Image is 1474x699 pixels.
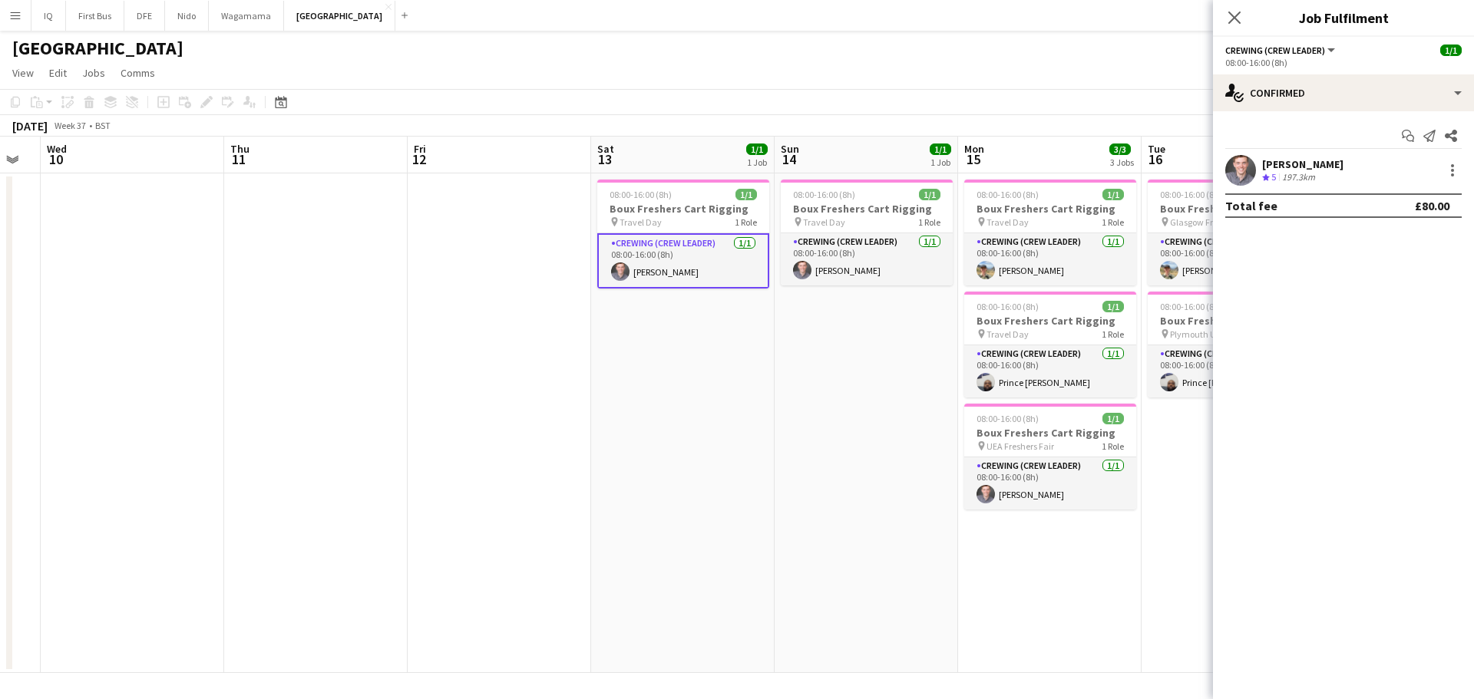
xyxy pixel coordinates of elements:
h3: Boux Freshers Cart Rigging [597,202,769,216]
span: 1/1 [930,143,951,155]
span: View [12,66,34,80]
span: 5 [1271,171,1276,183]
span: 1 Role [735,216,757,228]
div: Confirmed [1213,74,1474,111]
span: Tue [1148,142,1165,156]
span: 1/1 [746,143,768,155]
span: 10 [45,150,67,168]
h3: Boux Freshers Cart Rigging [1148,314,1320,328]
span: Travel Day [987,328,1029,340]
h3: Job Fulfilment [1213,8,1474,28]
button: Crewing (Crew Leader) [1225,45,1337,56]
app-card-role: Crewing (Crew Leader)1/108:00-16:00 (8h)[PERSON_NAME] [1148,233,1320,285]
span: 15 [962,150,984,168]
button: First Bus [66,1,124,31]
a: Edit [43,63,73,83]
span: 1/1 [735,189,757,200]
button: [GEOGRAPHIC_DATA] [284,1,395,31]
span: Travel Day [803,216,845,228]
a: View [6,63,40,83]
span: 08:00-16:00 (8h) [977,413,1039,424]
span: UEA Freshers Fair [987,440,1054,452]
button: IQ [31,1,66,31]
span: 11 [228,150,250,168]
span: 1/1 [1440,45,1462,56]
div: 08:00-16:00 (8h) [1225,57,1462,68]
span: Jobs [82,66,105,80]
app-job-card: 08:00-16:00 (8h)1/1Boux Freshers Cart Rigging Travel Day1 RoleCrewing (Crew Leader)1/108:00-16:00... [781,180,953,285]
h3: Boux Freshers Cart Rigging [781,202,953,216]
app-job-card: 08:00-16:00 (8h)1/1Boux Freshers Cart Rigging Travel Day1 RoleCrewing (Crew Leader)1/108:00-16:00... [964,292,1136,397]
span: 1/1 [919,189,940,200]
span: 16 [1145,150,1165,168]
span: 08:00-16:00 (8h) [1160,189,1222,200]
span: 08:00-16:00 (8h) [1160,301,1222,312]
h3: Boux Freshers Cart Rigging [964,426,1136,440]
span: 08:00-16:00 (8h) [977,189,1039,200]
span: 14 [778,150,799,168]
a: Comms [114,63,161,83]
span: 1 Role [1102,440,1124,452]
h3: Boux Freshers Cart Rigging [964,202,1136,216]
span: Wed [47,142,67,156]
app-job-card: 08:00-16:00 (8h)1/1Boux Freshers Cart Rigging UEA Freshers Fair1 RoleCrewing (Crew Leader)1/108:0... [964,404,1136,509]
span: Fri [414,142,426,156]
app-job-card: 08:00-16:00 (8h)1/1Boux Freshers Cart Rigging Travel Day1 RoleCrewing (Crew Leader)1/108:00-16:00... [964,180,1136,285]
app-job-card: 08:00-16:00 (8h)1/1Boux Freshers Cart Rigging Plymouth University Freshers Fair1 RoleCrewing (Cre... [1148,292,1320,397]
span: Plymouth University Freshers Fair [1170,328,1285,340]
span: 08:00-16:00 (8h) [977,301,1039,312]
span: 3/3 [1109,143,1131,155]
div: BST [95,120,111,131]
div: 1 Job [747,157,767,168]
button: Nido [165,1,209,31]
app-card-role: Crewing (Crew Leader)1/108:00-16:00 (8h)[PERSON_NAME] [964,457,1136,509]
span: Sat [597,142,614,156]
span: 1 Role [918,216,940,228]
app-card-role: Crewing (Crew Leader)1/108:00-16:00 (8h)[PERSON_NAME] [964,233,1136,285]
app-card-role: Crewing (Crew Leader)1/108:00-16:00 (8h)[PERSON_NAME] [597,233,769,289]
span: Edit [49,66,67,80]
app-card-role: Crewing (Crew Leader)1/108:00-16:00 (8h)[PERSON_NAME] [781,233,953,285]
span: Crewing (Crew Leader) [1225,45,1325,56]
h1: [GEOGRAPHIC_DATA] [12,37,183,60]
span: 1/1 [1102,189,1124,200]
button: Wagamama [209,1,284,31]
span: 1 Role [1102,216,1124,228]
span: Travel Day [620,216,662,228]
h3: Boux Freshers Cart Rigging [964,314,1136,328]
app-job-card: 08:00-16:00 (8h)1/1Boux Freshers Cart Rigging Travel Day1 RoleCrewing (Crew Leader)1/108:00-16:00... [597,180,769,289]
span: Mon [964,142,984,156]
div: 197.3km [1279,171,1318,184]
div: [DATE] [12,118,48,134]
span: 1 Role [1102,328,1124,340]
span: 12 [411,150,426,168]
div: 1 Job [930,157,950,168]
span: Sun [781,142,799,156]
div: Total fee [1225,198,1277,213]
span: 13 [595,150,614,168]
app-card-role: Crewing (Crew Leader)1/108:00-16:00 (8h)Prince [PERSON_NAME] [1148,345,1320,397]
app-card-role: Crewing (Crew Leader)1/108:00-16:00 (8h)Prince [PERSON_NAME] [964,345,1136,397]
span: 08:00-16:00 (8h) [610,189,672,200]
div: £80.00 [1415,198,1449,213]
span: Comms [121,66,155,80]
span: Week 37 [51,120,89,131]
span: Glasgow Freshers Fair [1170,216,1255,228]
span: 08:00-16:00 (8h) [793,189,855,200]
span: 1/1 [1102,301,1124,312]
button: DFE [124,1,165,31]
app-job-card: 08:00-16:00 (8h)1/1Boux Freshers Cart Rigging Glasgow Freshers Fair1 RoleCrewing (Crew Leader)1/1... [1148,180,1320,285]
div: [PERSON_NAME] [1262,157,1343,171]
span: Travel Day [987,216,1029,228]
h3: Boux Freshers Cart Rigging [1148,202,1320,216]
a: Jobs [76,63,111,83]
span: Thu [230,142,250,156]
span: 1/1 [1102,413,1124,424]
